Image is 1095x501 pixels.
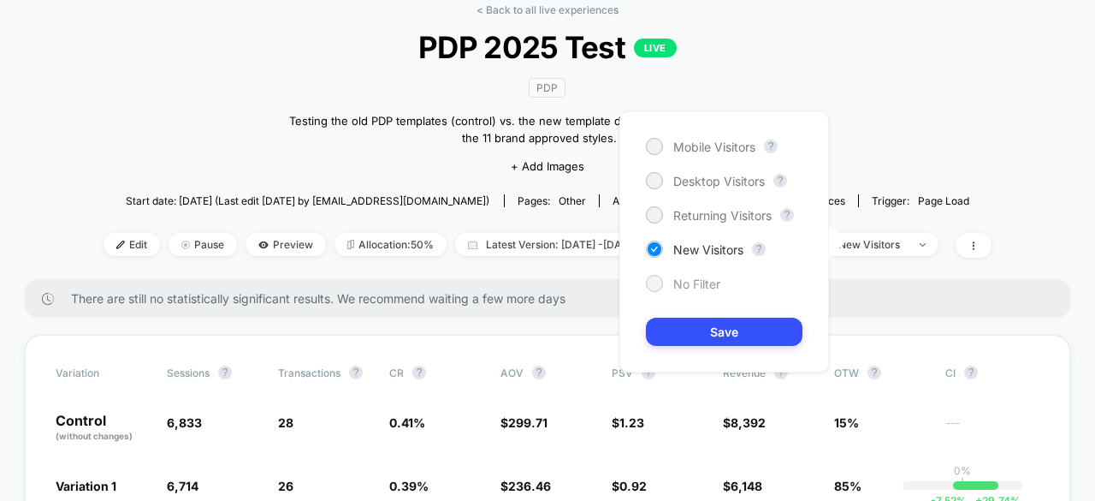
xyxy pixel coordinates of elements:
span: Latest Version: [DATE] - [DATE] [455,233,669,256]
button: ? [412,366,426,379]
button: ? [752,242,766,256]
span: Mobile Visitors [673,140,755,154]
button: ? [349,366,363,379]
span: 6,833 [167,415,202,430]
span: Sessions [167,367,210,379]
p: Control [56,414,150,443]
img: end [181,241,190,249]
span: Preview [246,233,326,256]
img: edit [116,241,125,249]
span: Edit [104,233,160,256]
span: 26 [278,479,293,493]
span: 6,714 [167,479,198,493]
span: (without changes) [56,431,133,441]
a: < Back to all live experiences [476,3,619,16]
button: ? [532,366,546,379]
span: $ [500,479,551,493]
span: PDP 2025 Test [148,29,947,65]
span: CR [389,367,404,379]
span: Start date: [DATE] (Last edit [DATE] by [EMAIL_ADDRESS][DOMAIN_NAME]) [126,194,489,207]
p: | [961,477,964,490]
span: Desktop Visitors [673,174,765,188]
button: ? [773,174,787,188]
span: 236.46 [508,479,551,493]
span: other [559,194,586,207]
span: --- [945,418,1039,443]
span: Testing the old PDP templates (control) vs. the new template design (test). ﻿This is only live fo... [281,113,798,146]
span: 0.92 [619,479,647,493]
p: 0% [954,464,971,477]
span: 1.23 [619,415,644,430]
span: PDP [529,78,565,98]
div: New Visitors [838,238,907,251]
button: Save [646,318,802,346]
span: $ [723,479,762,493]
span: AOV [500,367,524,379]
img: calendar [468,241,477,249]
span: Variation [56,366,150,379]
p: LIVE [634,39,677,57]
span: 85% [834,479,861,493]
span: No Filter [673,277,720,291]
div: Trigger: [872,194,969,207]
span: OTW [834,366,928,379]
div: Pages: [518,194,586,207]
span: 0.39 % [389,479,429,493]
span: Transactions [278,367,340,379]
span: 15% [834,415,859,430]
button: ? [780,208,794,222]
button: ? [867,366,881,379]
img: rebalance [347,240,354,249]
span: 6,148 [731,479,762,493]
img: end [920,243,926,247]
span: 28 [278,415,293,430]
span: 299.71 [508,415,547,430]
span: New Visitors [673,242,743,257]
span: Pause [169,233,237,256]
span: Allocation: 50% [334,233,447,256]
span: + Add Images [511,159,584,173]
button: ? [964,366,978,379]
span: $ [612,479,647,493]
span: Returning Visitors [673,208,772,223]
span: Variation 1 [56,479,116,493]
span: 8,392 [731,415,766,430]
span: $ [723,415,766,430]
span: 0.41 % [389,415,425,430]
button: ? [218,366,232,379]
span: $ [500,415,547,430]
button: ? [764,140,778,153]
span: There are still no statistically significant results. We recommend waiting a few more days [71,291,1036,306]
span: Page Load [918,194,969,207]
span: CI [945,366,1039,379]
span: $ [612,415,644,430]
